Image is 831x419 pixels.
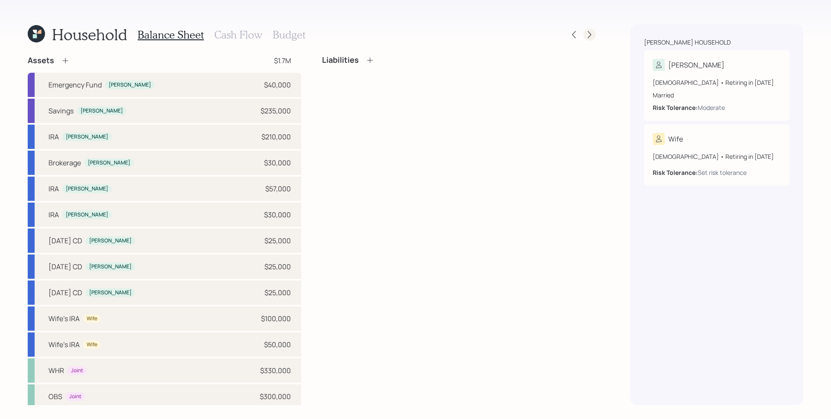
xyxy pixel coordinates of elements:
div: $30,000 [264,158,291,168]
div: [DATE] CD [48,261,82,272]
div: $30,000 [264,209,291,220]
div: [PERSON_NAME] [66,185,108,193]
div: [DATE] CD [48,287,82,298]
h1: Household [52,25,127,44]
div: Savings [48,106,74,116]
div: $210,000 [261,132,291,142]
div: [DEMOGRAPHIC_DATA] • Retiring in [DATE] [653,152,781,161]
div: Wife [668,134,683,144]
h4: Assets [28,56,54,65]
b: Risk Tolerance: [653,168,698,177]
div: $25,000 [264,235,291,246]
div: [PERSON_NAME] [88,159,130,167]
div: $40,000 [264,80,291,90]
div: $300,000 [260,391,291,402]
div: $330,000 [260,365,291,376]
div: [PERSON_NAME] household [644,38,731,47]
div: Joint [69,393,81,400]
h3: Budget [273,29,306,41]
div: Wife's IRA [48,313,80,324]
div: [DEMOGRAPHIC_DATA] • Retiring in [DATE] [653,78,781,87]
h3: Cash Flow [214,29,262,41]
div: WHR [48,365,64,376]
div: Married [653,90,781,100]
div: $235,000 [261,106,291,116]
div: [PERSON_NAME] [89,237,132,245]
div: Wife [87,341,97,348]
h3: Balance Sheet [138,29,204,41]
div: $25,000 [264,261,291,272]
div: $1.7M [274,55,291,66]
div: $50,000 [264,339,291,350]
div: $100,000 [261,313,291,324]
div: [PERSON_NAME] [668,60,725,70]
div: Brokerage [48,158,81,168]
h4: Liabilities [322,55,359,65]
div: [DATE] CD [48,235,82,246]
div: $25,000 [264,287,291,298]
div: Moderate [698,103,725,112]
div: Wife's IRA [48,339,80,350]
b: Risk Tolerance: [653,103,698,112]
div: $57,000 [265,184,291,194]
div: [PERSON_NAME] [66,133,108,141]
div: Set risk tolerance [698,168,747,177]
div: [PERSON_NAME] [66,211,108,219]
div: IRA [48,132,59,142]
div: [PERSON_NAME] [109,81,151,89]
div: [PERSON_NAME] [89,289,132,297]
div: IRA [48,184,59,194]
div: [PERSON_NAME] [81,107,123,115]
div: [PERSON_NAME] [89,263,132,271]
div: Emergency Fund [48,80,102,90]
div: IRA [48,209,59,220]
div: OBS [48,391,62,402]
div: Joint [71,367,83,374]
div: Wife [87,315,97,322]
